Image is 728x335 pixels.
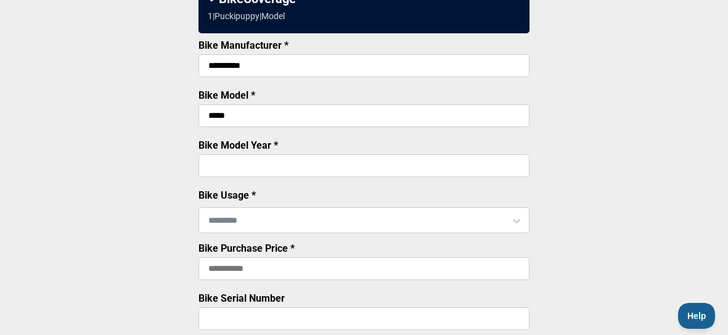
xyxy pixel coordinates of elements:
[198,242,295,254] label: Bike Purchase Price *
[208,11,285,21] div: 1 | Puckipuppy | Model
[198,139,278,151] label: Bike Model Year *
[198,89,255,101] label: Bike Model *
[198,189,256,201] label: Bike Usage *
[678,303,716,329] iframe: Toggle Customer Support
[198,292,285,304] label: Bike Serial Number
[198,39,288,51] label: Bike Manufacturer *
